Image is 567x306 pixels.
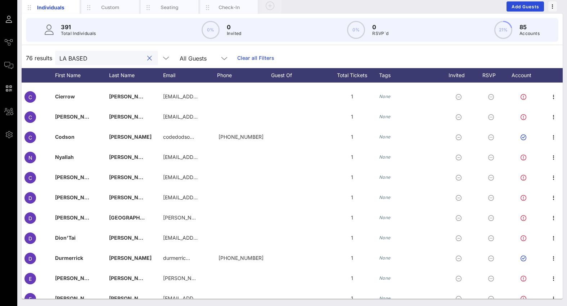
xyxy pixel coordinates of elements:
div: Email [163,68,217,83]
div: 1 [325,187,379,208]
i: None [379,255,391,261]
span: [PERSON_NAME] [55,295,98,301]
span: [PERSON_NAME] [109,114,152,120]
span: [PERSON_NAME] [109,154,152,160]
div: Check-In [213,4,245,11]
i: None [379,114,391,119]
p: 0 [372,23,388,31]
span: [EMAIL_ADDRESS][DOMAIN_NAME] [163,295,250,301]
span: [PERSON_NAME] [55,275,98,281]
span: +18177663126 [219,255,264,261]
span: [PERSON_NAME] [55,194,98,200]
div: 1 [325,228,379,248]
p: 85 [519,23,540,31]
div: Custom [94,4,126,11]
div: First Name [55,68,109,83]
span: [PERSON_NAME] [109,235,152,241]
div: 1 [325,268,379,288]
div: RSVP [480,68,505,83]
button: Add Guests [507,1,544,12]
span: [EMAIL_ADDRESS][DOMAIN_NAME] [163,93,250,99]
i: None [379,134,391,139]
span: [EMAIL_ADDRESS][DOMAIN_NAME] [163,194,250,200]
span: [PERSON_NAME] [109,255,152,261]
div: Tags [379,68,440,83]
p: RSVP`d [372,30,388,37]
span: [EMAIL_ADDRESS][DOMAIN_NAME] [163,114,250,120]
span: [GEOGRAPHIC_DATA] [109,214,162,221]
span: [PERSON_NAME][EMAIL_ADDRESS][DOMAIN_NAME] [163,214,291,221]
span: [PERSON_NAME] [109,295,152,301]
span: Dion'Tai [55,235,76,241]
span: E [29,276,32,282]
p: 0 [227,23,242,31]
p: codedodso… [163,127,194,147]
span: C [28,134,32,141]
i: None [379,195,391,200]
div: Phone [217,68,271,83]
span: [PERSON_NAME] [109,194,152,200]
div: 1 [325,208,379,228]
span: 76 results [26,54,52,62]
span: [EMAIL_ADDRESS][DOMAIN_NAME] [163,235,250,241]
button: clear icon [147,55,152,62]
span: Durmerrick [55,255,83,261]
div: 1 [325,147,379,167]
span: [PERSON_NAME] [55,114,98,120]
div: Individuals [35,4,67,11]
span: Add Guests [511,4,540,9]
span: Codson [55,134,75,140]
span: Cierrow [55,93,75,99]
span: D [28,195,32,201]
p: durmerric… [163,248,190,268]
div: All Guests [180,55,207,62]
p: Total Individuals [61,30,96,37]
span: Nyallah [55,154,74,160]
div: 1 [325,87,379,107]
div: 1 [325,107,379,127]
span: N [28,155,32,161]
span: D [28,256,32,262]
span: E [29,296,32,302]
i: None [379,296,391,301]
span: C [28,94,32,100]
div: Guest Of [271,68,325,83]
a: Clear all Filters [237,54,274,62]
span: [EMAIL_ADDRESS][DOMAIN_NAME] [163,174,250,180]
span: [PERSON_NAME] [109,134,152,140]
div: All Guests [175,51,233,65]
i: None [379,235,391,240]
span: [PERSON_NAME] [109,93,152,99]
div: Invited [440,68,480,83]
div: Total Tickets [325,68,379,83]
span: D [28,235,32,241]
span: +18622533434 [219,134,264,140]
span: [PERSON_NAME] [109,174,152,180]
span: [EMAIL_ADDRESS][DOMAIN_NAME] [163,154,250,160]
i: None [379,275,391,281]
i: None [379,94,391,99]
i: None [379,215,391,220]
i: None [379,154,391,160]
div: Account [505,68,545,83]
div: 1 [325,127,379,147]
div: Last Name [109,68,163,83]
p: Accounts [519,30,540,37]
span: [PERSON_NAME] [55,174,98,180]
p: 391 [61,23,96,31]
span: [PERSON_NAME] [55,214,98,221]
span: D [28,215,32,221]
span: C [28,175,32,181]
i: None [379,174,391,180]
p: Invited [227,30,242,37]
div: Seating [154,4,186,11]
div: 1 [325,248,379,268]
span: C [28,114,32,120]
div: 1 [325,167,379,187]
span: [PERSON_NAME][EMAIL_ADDRESS][PERSON_NAME][DOMAIN_NAME] [163,275,333,281]
span: [PERSON_NAME] [109,275,152,281]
